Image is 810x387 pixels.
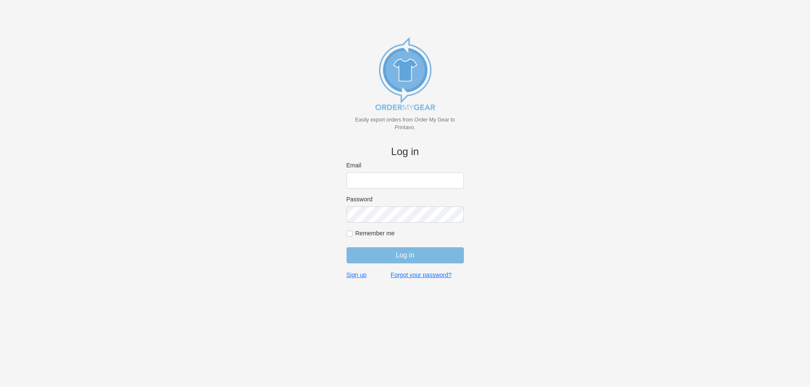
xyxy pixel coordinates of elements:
[347,161,464,169] label: Email
[347,116,464,131] p: Easily export orders from Order My Gear to Printavo.
[347,271,367,279] a: Sign up
[347,146,464,158] h4: Log in
[347,247,464,263] input: Log in
[363,31,448,116] img: new_omg_export_logo-652582c309f788888370c3373ec495a74b7b3fc93c8838f76510ecd25890bcc4.png
[355,229,464,237] label: Remember me
[391,271,452,279] a: Forgot your password?
[347,195,464,203] label: Password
